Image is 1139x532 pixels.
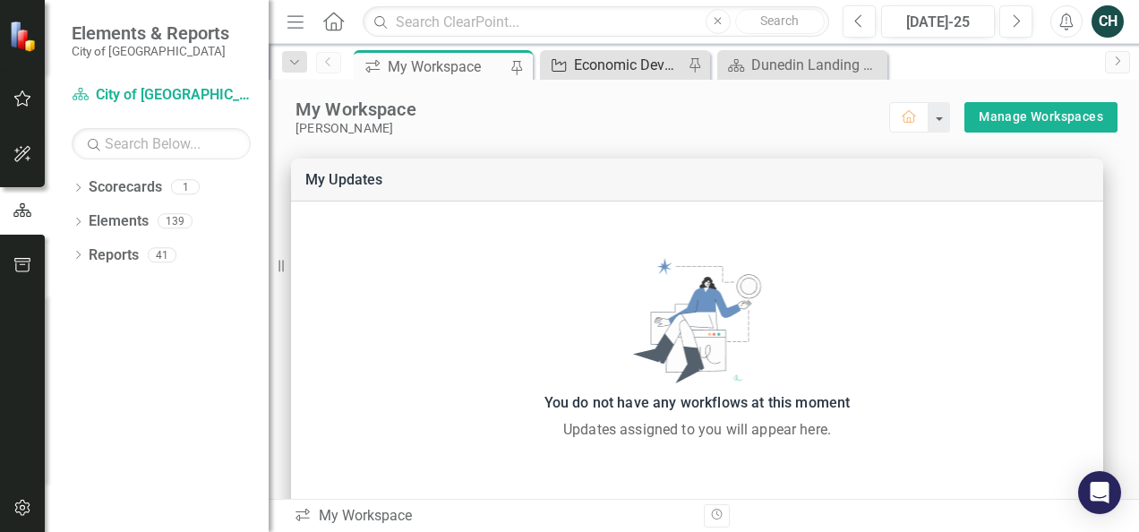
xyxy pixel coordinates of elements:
div: Economic Development and Housing Report [574,54,683,76]
div: 139 [158,214,193,229]
a: Scorecards [89,177,162,198]
a: Dunedin Landing Page [722,54,883,76]
div: Open Intercom Messenger [1078,471,1121,514]
img: ClearPoint Strategy [9,21,40,52]
div: You do not have any workflows at this moment [300,390,1094,416]
button: Search [735,9,825,34]
span: Elements & Reports [72,22,229,44]
a: Manage Workspaces [979,106,1103,128]
div: [PERSON_NAME] [295,121,889,136]
input: Search ClearPoint... [363,6,829,38]
a: Reports [89,245,139,266]
div: 1 [171,180,200,195]
button: CH [1092,5,1124,38]
a: City of [GEOGRAPHIC_DATA] [72,85,251,106]
input: Search Below... [72,128,251,159]
div: split button [964,102,1118,133]
div: Dunedin Landing Page [751,54,883,76]
button: [DATE]-25 [881,5,995,38]
a: Elements [89,211,149,232]
a: Economic Development and Housing Report [544,54,683,76]
button: Manage Workspaces [964,102,1118,133]
div: My Workspace [295,98,889,121]
div: My Workspace [388,56,506,78]
div: 41 [148,247,176,262]
a: My Updates [305,171,383,188]
div: My Workspace [294,506,690,527]
span: Search [760,13,799,28]
div: Updates assigned to you will appear here. [300,419,1094,441]
small: City of [GEOGRAPHIC_DATA] [72,44,229,58]
div: [DATE]-25 [887,12,989,33]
